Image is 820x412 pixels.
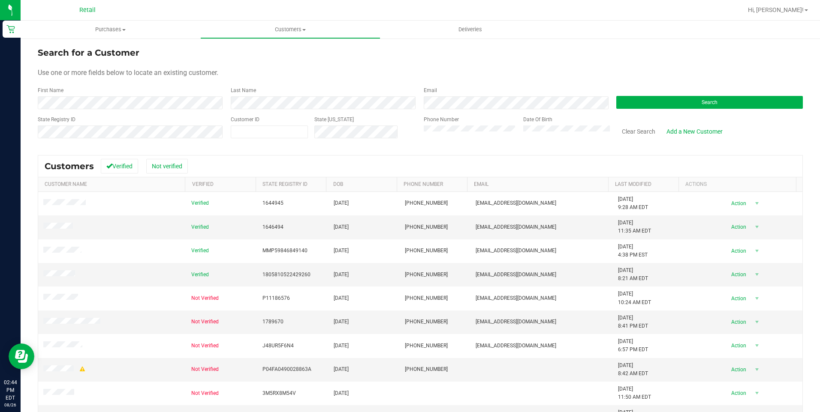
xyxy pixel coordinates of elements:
a: DOB [333,181,343,187]
span: Verified [191,223,209,231]
span: [DATE] [334,342,349,350]
span: [PHONE_NUMBER] [405,199,448,207]
span: 1644945 [262,199,283,207]
a: Customers [200,21,380,39]
button: Verified [101,159,138,173]
a: Add a New Customer [661,124,728,139]
span: [EMAIL_ADDRESS][DOMAIN_NAME] [476,271,556,279]
span: [EMAIL_ADDRESS][DOMAIN_NAME] [476,247,556,255]
span: Customers [201,26,380,33]
button: Not verified [146,159,188,173]
span: J48UR5F6N4 [262,342,294,350]
label: Phone Number [424,116,459,123]
span: select [752,340,763,352]
div: Actions [685,181,793,187]
span: Hi, [PERSON_NAME]! [748,6,804,13]
span: Search for a Customer [38,48,139,58]
span: [PHONE_NUMBER] [405,342,448,350]
button: Clear Search [616,124,661,139]
span: [DATE] 10:24 AM EDT [618,290,651,306]
a: Phone Number [404,181,443,187]
label: Customer ID [231,116,259,123]
p: 02:44 PM EDT [4,379,17,402]
span: [DATE] [334,365,349,373]
span: Not Verified [191,342,219,350]
a: State Registry Id [262,181,307,187]
span: Not Verified [191,389,219,397]
span: select [752,364,763,376]
span: [DATE] [334,318,349,326]
span: Action [724,269,752,281]
span: Verified [191,271,209,279]
span: Use one or more fields below to locate an existing customer. [38,69,218,77]
span: [DATE] [334,271,349,279]
span: [DATE] [334,247,349,255]
span: [DATE] 4:38 PM EST [618,243,648,259]
span: Action [724,316,752,328]
a: Email [474,181,488,187]
span: [PHONE_NUMBER] [405,247,448,255]
span: 3M5RX8M54V [262,389,296,397]
span: [PHONE_NUMBER] [405,271,448,279]
button: Search [616,96,803,109]
span: P04FA0490028863A [262,365,311,373]
span: 1789670 [262,318,283,326]
a: Verified [192,181,214,187]
span: Not Verified [191,365,219,373]
span: MMP59846849140 [262,247,307,255]
label: First Name [38,87,63,94]
label: Date Of Birth [523,116,552,123]
span: [DATE] 8:21 AM EDT [618,266,648,283]
span: Action [724,293,752,305]
span: select [752,245,763,257]
span: Action [724,221,752,233]
span: select [752,316,763,328]
span: select [752,269,763,281]
label: State [US_STATE] [314,116,354,123]
span: [DATE] 8:41 PM EDT [618,314,648,330]
span: [EMAIL_ADDRESS][DOMAIN_NAME] [476,318,556,326]
span: [PHONE_NUMBER] [405,318,448,326]
span: Action [724,245,752,257]
span: [EMAIL_ADDRESS][DOMAIN_NAME] [476,223,556,231]
span: Action [724,387,752,399]
span: [EMAIL_ADDRESS][DOMAIN_NAME] [476,294,556,302]
span: [DATE] 11:35 AM EDT [618,219,651,235]
span: 1646494 [262,223,283,231]
label: Last Name [231,87,256,94]
span: Not Verified [191,294,219,302]
span: P11186576 [262,294,290,302]
span: [PHONE_NUMBER] [405,294,448,302]
span: Verified [191,199,209,207]
span: Action [724,197,752,209]
a: Last Modified [615,181,651,187]
span: select [752,387,763,399]
p: 08/26 [4,402,17,408]
span: Action [724,340,752,352]
span: [DATE] 6:57 PM EDT [618,337,648,354]
span: select [752,197,763,209]
span: [DATE] 8:42 AM EDT [618,361,648,378]
span: [DATE] [334,294,349,302]
span: 1805810522429260 [262,271,311,279]
label: Email [424,87,437,94]
a: Customer Name [45,181,87,187]
span: [DATE] [334,223,349,231]
span: Verified [191,247,209,255]
span: Customers [45,161,94,171]
span: Not Verified [191,318,219,326]
span: [DATE] [334,199,349,207]
span: select [752,221,763,233]
span: [DATE] 11:50 AM EDT [618,385,651,401]
span: Purchases [21,26,200,33]
span: [PHONE_NUMBER] [405,365,448,373]
span: [DATE] 9:28 AM EDT [618,195,648,212]
span: [PHONE_NUMBER] [405,223,448,231]
span: Search [702,99,717,105]
a: Purchases [21,21,200,39]
span: Action [724,364,752,376]
span: select [752,293,763,305]
span: Deliveries [447,26,494,33]
label: State Registry ID [38,116,75,123]
span: [EMAIL_ADDRESS][DOMAIN_NAME] [476,342,556,350]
